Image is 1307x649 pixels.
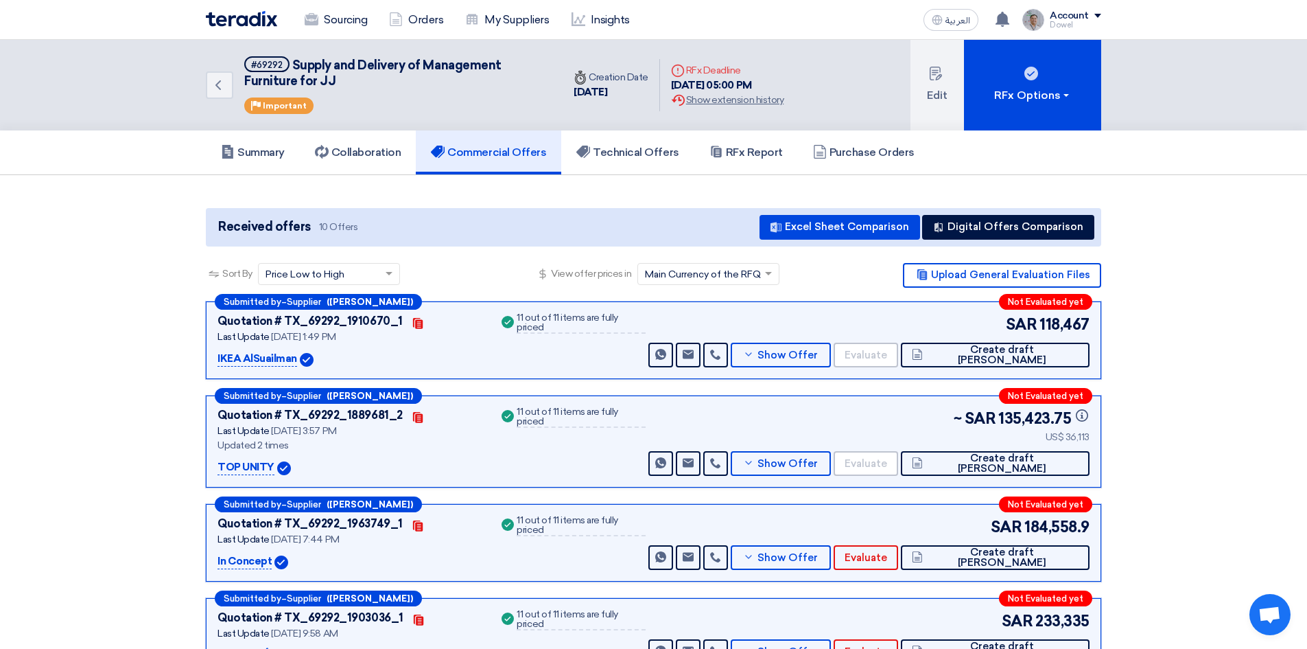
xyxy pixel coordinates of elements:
[378,5,454,35] a: Orders
[1035,610,1090,633] span: 233,335
[217,331,270,343] span: Last Update
[1024,516,1090,538] span: 184,558.9
[277,462,291,475] img: Verified Account
[217,313,403,330] div: Quotation # TX_69292_1910670_1
[1002,610,1033,633] span: SAR
[901,451,1090,476] button: Create draft [PERSON_NAME]
[215,497,422,512] div: –
[954,430,1090,444] div: US$ 36,113
[798,130,930,174] a: Purchase Orders
[217,459,274,476] p: TOP UNITY
[217,628,270,639] span: Last Update
[431,146,546,159] h5: Commercial Offers
[760,215,920,240] button: Excel Sheet Comparison
[574,70,648,84] div: Creation Date
[287,594,321,603] span: Supplier
[926,547,1079,568] span: Create draft [PERSON_NAME]
[224,594,281,603] span: Submitted by
[922,215,1094,240] button: Digital Offers Comparison
[834,343,898,367] button: Evaluate
[517,407,645,428] div: 11 out of 11 items are fully priced
[834,545,898,570] button: Evaluate
[517,313,645,334] div: 11 out of 11 items are fully priced
[954,407,962,430] span: ~
[217,351,297,367] p: IKEA AlSuailman
[1050,10,1089,22] div: Account
[215,591,422,606] div: –
[315,146,401,159] h5: Collaboration
[327,594,413,603] b: ([PERSON_NAME])
[1008,391,1083,400] span: Not Evaluated yet
[300,130,416,174] a: Collaboration
[709,146,783,159] h5: RFx Report
[218,218,311,236] span: Received offers
[517,516,645,536] div: 11 out of 11 items are fully priced
[274,556,288,569] img: Verified Account
[271,425,336,437] span: [DATE] 3:57 PM
[327,391,413,400] b: ([PERSON_NAME])
[215,294,422,310] div: –
[998,407,1090,430] span: 135,423.75
[1008,500,1083,509] span: Not Evaluated yet
[731,343,831,367] button: Show Offer
[757,350,818,361] span: Show Offer
[287,500,321,509] span: Supplier
[757,459,818,469] span: Show Offer
[926,453,1079,474] span: Create draft [PERSON_NAME]
[217,425,270,437] span: Last Update
[222,266,252,281] span: Sort By
[671,93,784,107] div: Show extension history
[327,500,413,509] b: ([PERSON_NAME])
[1022,9,1044,31] img: IMG_1753965247717.jpg
[217,610,403,626] div: Quotation # TX_69292_1903036_1
[901,545,1090,570] button: Create draft [PERSON_NAME]
[224,500,281,509] span: Submitted by
[901,343,1090,367] button: Create draft [PERSON_NAME]
[1249,594,1291,635] div: Open chat
[217,554,272,570] p: In Concept
[263,101,307,111] span: Important
[206,11,277,27] img: Teradix logo
[965,407,996,430] span: SAR
[217,534,270,545] span: Last Update
[1008,594,1083,603] span: Not Evaluated yet
[576,146,679,159] h5: Technical Offers
[217,438,482,453] div: Updated 2 times
[271,331,335,343] span: [DATE] 1:49 PM
[731,545,831,570] button: Show Offer
[215,388,422,404] div: –
[244,56,546,90] h5: Supply and Delivery of Management Furniture for JJ
[244,58,502,89] span: Supply and Delivery of Management Furniture for JJ
[287,391,321,400] span: Supplier
[271,628,338,639] span: [DATE] 9:58 AM
[416,130,561,174] a: Commercial Offers
[319,220,358,234] span: 10 Offers
[671,63,784,78] div: RFx Deadline
[991,516,1022,538] span: SAR
[671,78,784,93] div: [DATE] 05:00 PM
[217,407,403,424] div: Quotation # TX_69292_1889681_2
[561,5,641,35] a: Insights
[217,516,403,532] div: Quotation # TX_69292_1963749_1
[731,451,831,476] button: Show Offer
[926,345,1079,365] span: Create draft [PERSON_NAME]
[327,297,413,306] b: ([PERSON_NAME])
[287,297,321,306] span: Supplier
[206,130,300,174] a: Summary
[813,146,915,159] h5: Purchase Orders
[224,297,281,306] span: Submitted by
[834,451,898,476] button: Evaluate
[300,353,314,367] img: Verified Account
[845,350,887,361] span: Evaluate
[271,534,339,545] span: [DATE] 7:44 PM
[1006,313,1037,336] span: SAR
[574,84,648,100] div: [DATE]
[551,266,631,281] span: View offer prices in
[1008,297,1083,306] span: Not Evaluated yet
[845,553,887,563] span: Evaluate
[294,5,378,35] a: Sourcing
[454,5,560,35] a: My Suppliers
[266,267,344,282] span: Price Low to High
[561,130,694,174] a: Technical Offers
[964,40,1101,130] button: RFx Options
